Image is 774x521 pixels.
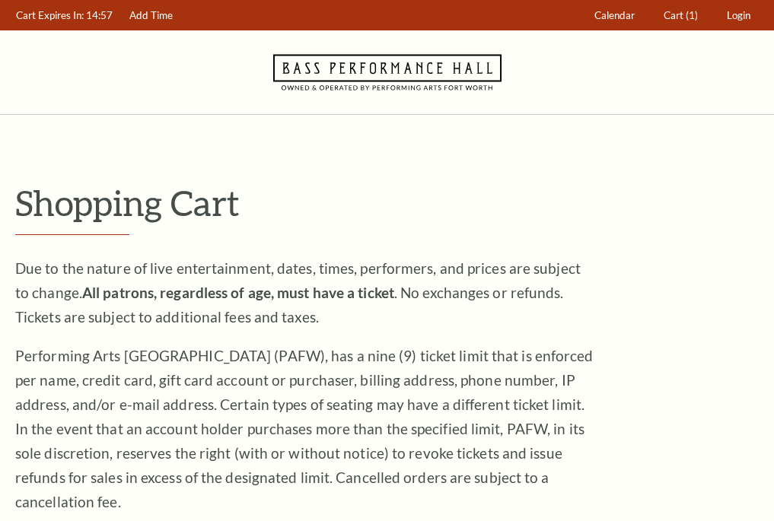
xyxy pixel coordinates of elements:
[657,1,706,30] a: Cart (1)
[664,9,683,21] span: Cart
[15,344,594,514] p: Performing Arts [GEOGRAPHIC_DATA] (PAFW), has a nine (9) ticket limit that is enforced per name, ...
[15,259,581,326] span: Due to the nature of live entertainment, dates, times, performers, and prices are subject to chan...
[720,1,758,30] a: Login
[686,9,698,21] span: (1)
[123,1,180,30] a: Add Time
[16,9,84,21] span: Cart Expires In:
[594,9,635,21] span: Calendar
[86,9,113,21] span: 14:57
[588,1,642,30] a: Calendar
[15,183,759,222] p: Shopping Cart
[82,284,394,301] strong: All patrons, regardless of age, must have a ticket
[727,9,750,21] span: Login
